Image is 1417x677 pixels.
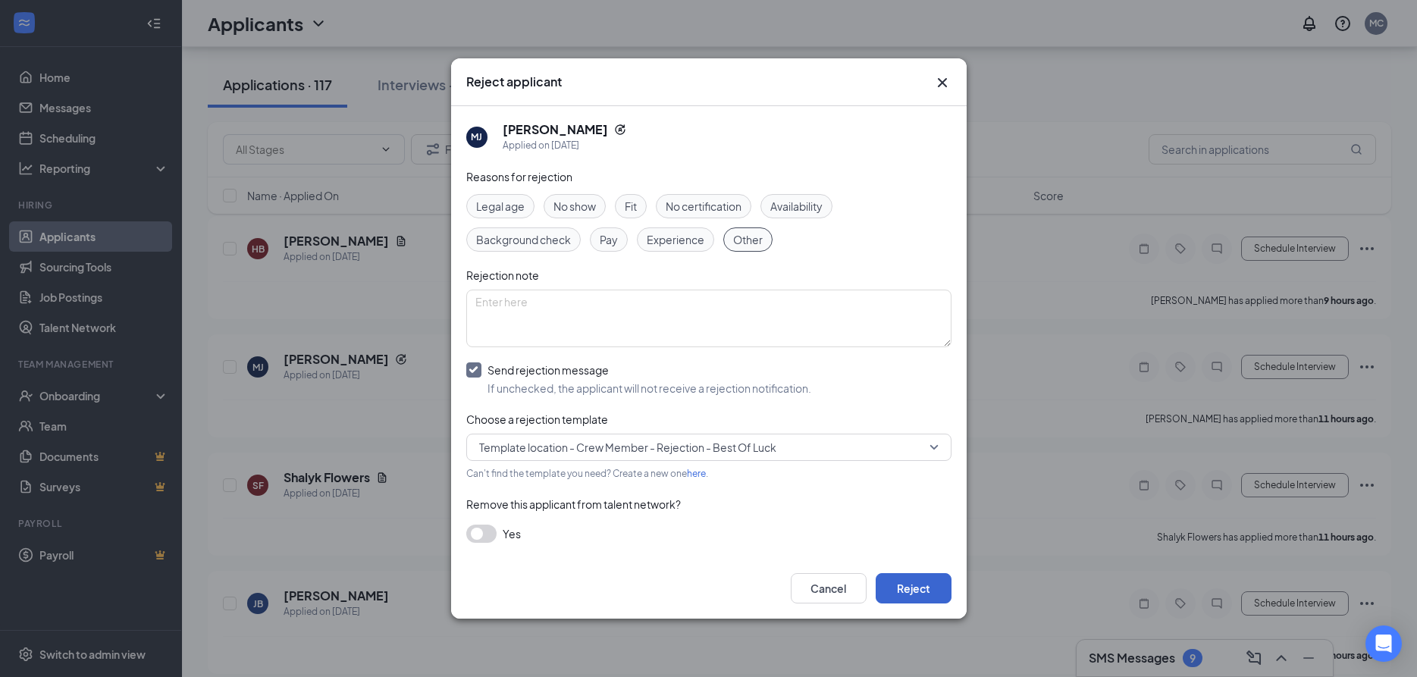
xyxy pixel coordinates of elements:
span: Yes [503,525,521,543]
span: No show [553,198,596,215]
span: Fit [625,198,637,215]
span: Reasons for rejection [466,170,572,183]
div: Applied on [DATE] [503,138,626,153]
span: Background check [476,231,571,248]
span: Availability [770,198,823,215]
svg: Cross [933,74,951,92]
span: Pay [600,231,618,248]
span: Template location - Crew Member - Rejection - Best Of Luck [479,436,776,459]
button: Cancel [791,573,867,603]
span: Choose a rejection template [466,412,608,426]
h5: [PERSON_NAME] [503,121,608,138]
button: Close [933,74,951,92]
button: Reject [876,573,951,603]
svg: Reapply [614,124,626,136]
span: Rejection note [466,268,539,282]
span: Remove this applicant from talent network? [466,497,681,511]
span: No certification [666,198,741,215]
a: here [687,468,706,479]
span: Experience [647,231,704,248]
span: Can't find the template you need? Create a new one . [466,468,708,479]
span: Legal age [476,198,525,215]
div: Open Intercom Messenger [1365,625,1402,662]
span: Other [733,231,763,248]
h3: Reject applicant [466,74,562,90]
div: MJ [471,130,482,143]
